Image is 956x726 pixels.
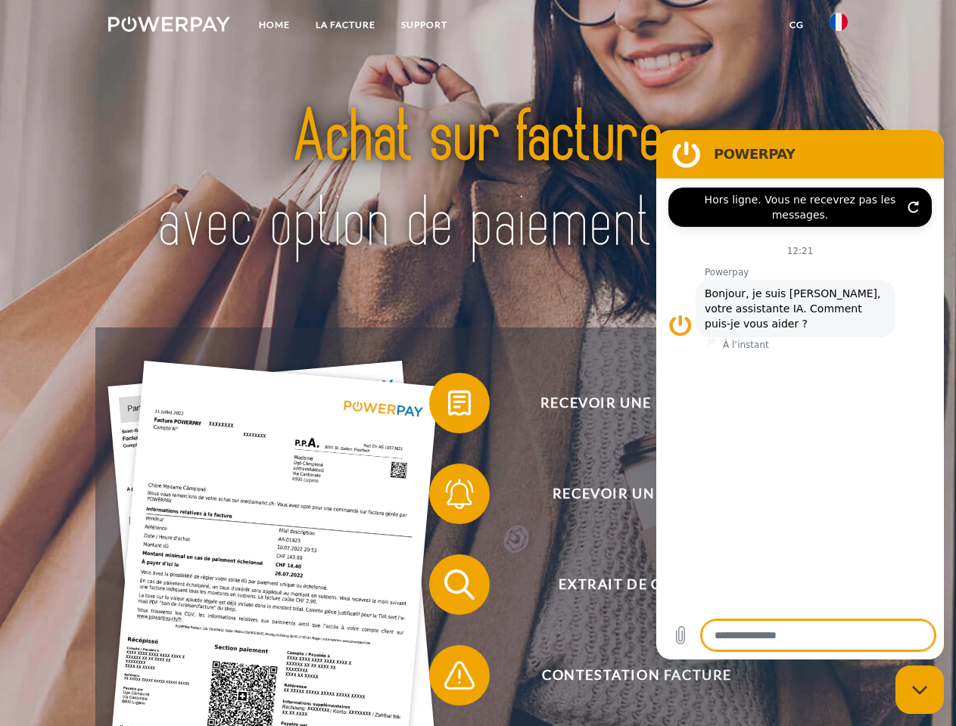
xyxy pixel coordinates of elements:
[429,464,823,524] button: Recevoir un rappel?
[441,566,478,603] img: qb_search.svg
[830,13,848,31] img: fr
[441,384,478,422] img: qb_bill.svg
[451,464,822,524] span: Recevoir un rappel?
[451,554,822,615] span: Extrait de compte
[895,665,944,714] iframe: Bouton de lancement de la fenêtre de messagerie, conversation en cours
[303,11,388,39] a: LA FACTURE
[656,130,944,659] iframe: Fenêtre de messagerie
[429,645,823,706] button: Contestation Facture
[441,656,478,694] img: qb_warning.svg
[145,73,811,290] img: title-powerpay_fr.svg
[429,554,823,615] button: Extrait de compte
[441,475,478,513] img: qb_bell.svg
[246,11,303,39] a: Home
[777,11,817,39] a: CG
[451,373,822,433] span: Recevoir une facture ?
[429,373,823,433] button: Recevoir une facture ?
[451,645,822,706] span: Contestation Facture
[388,11,460,39] a: Support
[108,17,230,32] img: logo-powerpay-white.svg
